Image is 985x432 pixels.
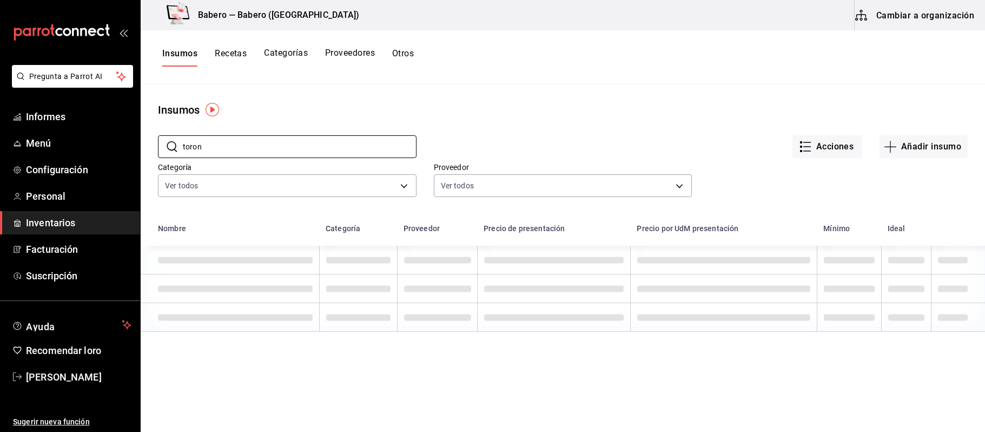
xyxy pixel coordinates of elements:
font: Ayuda [26,321,55,332]
font: Inventarios [26,217,75,228]
font: Pregunta a Parrot AI [29,72,103,81]
div: Categoría [326,224,360,233]
font: Insumos [162,48,197,58]
div: pestañas de navegación [162,48,414,67]
font: Facturación [26,244,78,255]
div: Precio de presentación [484,224,565,233]
font: Proveedor [434,162,469,171]
font: Personal [26,191,65,202]
font: Otros [392,48,414,58]
button: Pregunta a Parrot AI [12,65,133,88]
div: Mínimo [823,224,850,233]
input: Buscar ID o nombre de insumo [183,136,417,158]
font: Recomendar loro [26,345,101,356]
button: Categorías [264,48,308,67]
font: Informes [26,111,65,122]
div: Ideal [888,224,905,233]
button: Acciones [792,135,862,158]
font: Añadir insumo [901,141,961,152]
font: Sugerir nueva función [13,417,90,426]
a: Pregunta a Parrot AI [8,78,133,90]
font: Categoría [158,162,191,171]
div: Proveedor [404,224,440,233]
button: Proveedores [325,48,375,67]
font: Suscripción [26,270,77,282]
font: Babero — Babero ([GEOGRAPHIC_DATA]) [198,10,360,20]
button: abrir_cajón_menú [119,28,128,37]
font: [PERSON_NAME] [26,371,102,383]
font: Menú [26,138,51,149]
font: Ver todos [441,181,474,190]
div: Nombre [158,224,186,233]
div: Precio por UdM presentación [637,224,738,233]
font: Acciones [816,141,854,152]
img: Marcador de información sobre herramientas [206,103,219,116]
font: Ver todos [165,181,198,190]
font: Insumos [158,103,200,116]
font: Recetas [215,48,247,58]
font: Cambiar a organización [876,10,974,20]
button: Añadir insumo [880,135,968,158]
font: Configuración [26,164,88,175]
